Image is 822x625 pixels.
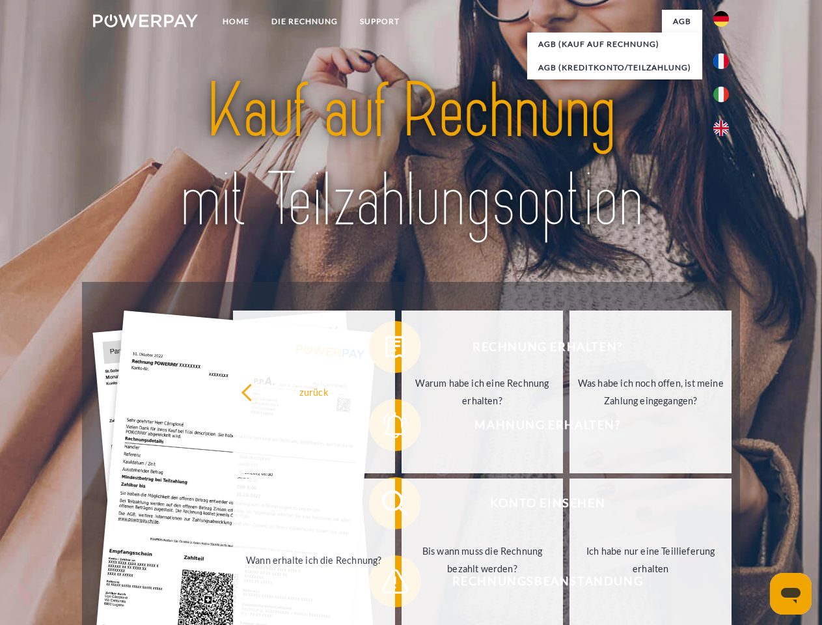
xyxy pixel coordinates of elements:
[93,14,198,27] img: logo-powerpay-white.svg
[569,311,732,473] a: Was habe ich noch offen, ist meine Zahlung eingegangen?
[713,11,729,27] img: de
[241,383,387,400] div: zurück
[713,120,729,136] img: en
[577,542,724,577] div: Ich habe nur eine Teillieferung erhalten
[770,573,812,615] iframe: Schaltfläche zum Öffnen des Messaging-Fensters
[241,551,387,568] div: Wann erhalte ich die Rechnung?
[409,374,556,410] div: Warum habe ich eine Rechnung erhalten?
[409,542,556,577] div: Bis wann muss die Rechnung bezahlt werden?
[662,10,702,33] a: agb
[713,87,729,102] img: it
[713,53,729,69] img: fr
[577,374,724,410] div: Was habe ich noch offen, ist meine Zahlung eingegangen?
[124,62,698,249] img: title-powerpay_de.svg
[349,10,411,33] a: SUPPORT
[527,56,702,79] a: AGB (Kreditkonto/Teilzahlung)
[527,33,702,56] a: AGB (Kauf auf Rechnung)
[260,10,349,33] a: DIE RECHNUNG
[212,10,260,33] a: Home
